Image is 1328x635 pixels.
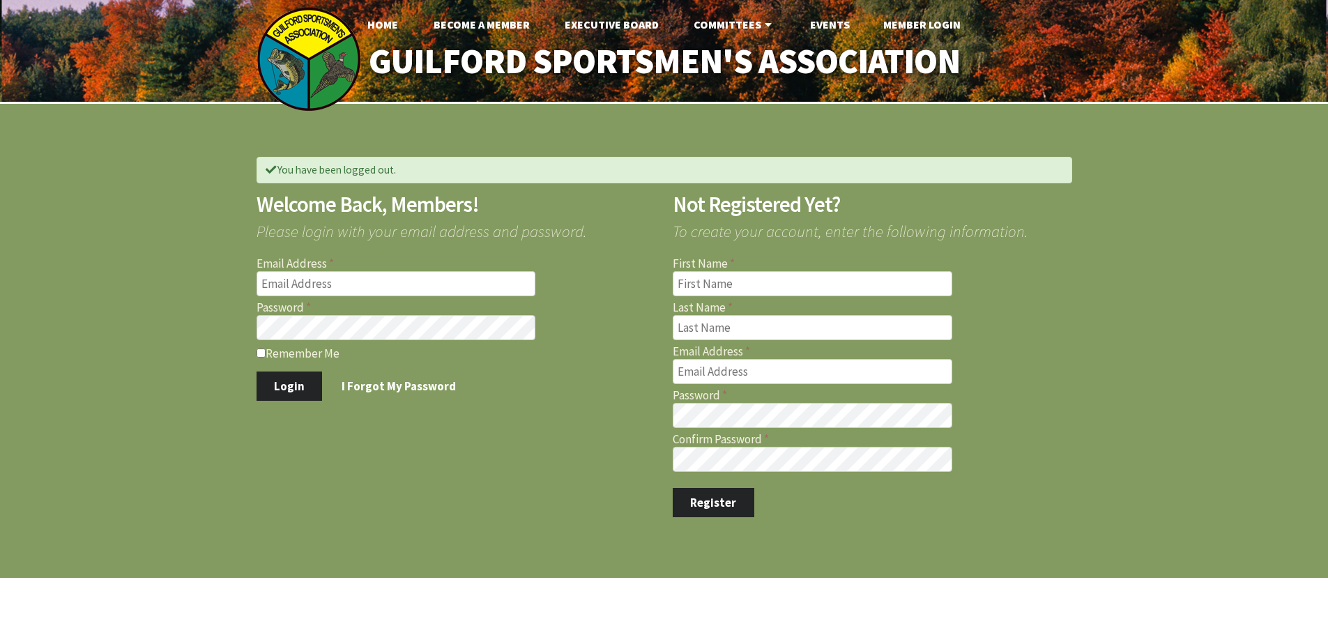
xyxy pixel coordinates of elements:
a: Guilford Sportsmen's Association [339,32,989,91]
label: Remember Me [257,346,656,360]
span: To create your account, enter the following information. [673,215,1072,239]
div: You have been logged out. [257,157,1072,183]
input: Last Name [673,315,952,340]
input: Remember Me [257,349,266,358]
a: Become A Member [422,10,541,38]
a: Executive Board [554,10,670,38]
input: Email Address [257,271,536,296]
h2: Welcome Back, Members! [257,194,656,215]
input: First Name [673,271,952,296]
label: Last Name [673,302,1072,314]
span: Please login with your email address and password. [257,215,656,239]
a: Home [356,10,409,38]
button: Register [673,488,754,517]
button: Login [257,372,323,401]
label: Email Address [673,346,1072,358]
label: Password [257,302,656,314]
label: Password [673,390,1072,401]
input: Email Address [673,359,952,384]
label: Confirm Password [673,434,1072,445]
a: Member Login [872,10,972,38]
a: Committees [682,10,786,38]
a: Events [799,10,861,38]
label: First Name [673,258,1072,270]
h2: Not Registered Yet? [673,194,1072,215]
img: logo_sm.png [257,7,361,112]
label: Email Address [257,258,656,270]
a: I Forgot My Password [324,372,474,401]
